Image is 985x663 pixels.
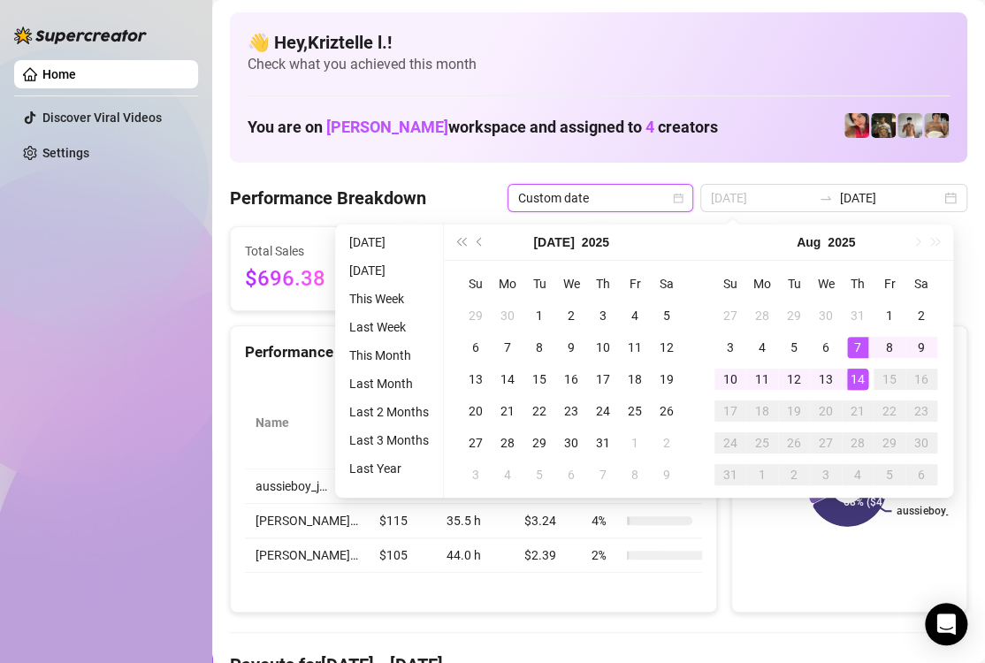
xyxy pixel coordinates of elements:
td: 2025-08-05 [778,331,810,363]
div: 5 [529,464,550,485]
td: 2025-07-08 [523,331,555,363]
span: Custom date [518,185,683,211]
td: 2025-07-30 [810,300,842,331]
th: Th [587,268,619,300]
div: 16 [911,369,932,390]
td: 2025-08-13 [810,363,842,395]
div: 5 [783,337,805,358]
td: 2025-08-21 [842,395,874,427]
td: 2025-08-26 [778,427,810,459]
div: 21 [847,400,868,422]
img: logo-BBDzfeDw.svg [14,27,147,44]
td: [PERSON_NAME]… [245,538,369,573]
td: 2025-07-21 [492,395,523,427]
td: 2025-07-31 [587,427,619,459]
td: 2025-08-25 [746,427,778,459]
div: 18 [752,400,773,422]
td: 2025-07-24 [587,395,619,427]
div: 4 [752,337,773,358]
td: 2025-07-11 [619,331,651,363]
div: 31 [847,305,868,326]
div: 24 [592,400,614,422]
td: 2025-07-26 [651,395,683,427]
div: 30 [815,305,836,326]
th: Tu [778,268,810,300]
li: [DATE] [342,260,436,281]
li: This Month [342,345,436,366]
td: 2025-07-16 [555,363,587,395]
td: 2025-08-06 [810,331,842,363]
td: 2025-06-30 [492,300,523,331]
td: 2025-08-28 [842,427,874,459]
span: 2 % [592,545,620,565]
div: 4 [624,305,645,326]
td: 2025-07-06 [460,331,492,363]
th: Fr [874,268,905,300]
td: 2025-08-02 [651,427,683,459]
td: 2025-08-03 [714,331,746,363]
td: 2025-07-29 [778,300,810,331]
div: 11 [624,337,645,358]
div: 28 [847,432,868,453]
div: 1 [529,305,550,326]
td: 2025-07-05 [651,300,683,331]
div: 1 [624,432,645,453]
span: swap-right [819,191,833,205]
img: Vanessa [844,113,869,138]
td: 2025-08-08 [874,331,905,363]
div: 28 [497,432,518,453]
th: Fr [619,268,651,300]
th: Tu [523,268,555,300]
td: 2025-08-19 [778,395,810,427]
div: 1 [879,305,900,326]
th: Th [842,268,874,300]
div: 14 [497,369,518,390]
td: 2025-07-25 [619,395,651,427]
td: 2025-08-09 [651,459,683,491]
td: 2025-08-12 [778,363,810,395]
text: aussieboy_j… [897,505,959,517]
div: 27 [815,432,836,453]
div: 17 [720,400,741,422]
td: 2025-08-23 [905,395,937,427]
span: 4 % [592,511,620,530]
div: 31 [592,432,614,453]
input: End date [840,188,941,208]
td: 2025-07-07 [492,331,523,363]
div: 21 [497,400,518,422]
div: 9 [911,337,932,358]
div: 6 [465,337,486,358]
th: Sa [905,268,937,300]
div: 4 [497,464,518,485]
div: 7 [847,337,868,358]
td: 2025-08-05 [523,459,555,491]
div: 19 [783,400,805,422]
div: 19 [656,369,677,390]
td: aussieboy_j… [245,469,369,504]
div: 3 [465,464,486,485]
div: 2 [783,464,805,485]
img: Tony [871,113,896,138]
li: Last 2 Months [342,401,436,423]
th: Su [714,268,746,300]
div: 1 [752,464,773,485]
td: 2025-09-05 [874,459,905,491]
td: 2025-07-12 [651,331,683,363]
li: Last Year [342,458,436,479]
div: 9 [561,337,582,358]
button: Choose a year [582,225,609,260]
td: 2025-07-10 [587,331,619,363]
td: 2025-07-27 [460,427,492,459]
td: 2025-07-23 [555,395,587,427]
div: 23 [561,400,582,422]
div: 27 [465,432,486,453]
div: 8 [529,337,550,358]
td: 2025-08-07 [587,459,619,491]
div: 10 [592,337,614,358]
td: 2025-08-03 [460,459,492,491]
td: 2025-08-08 [619,459,651,491]
div: 3 [720,337,741,358]
td: 2025-07-22 [523,395,555,427]
span: Total Sales [245,241,389,261]
td: 2025-08-29 [874,427,905,459]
